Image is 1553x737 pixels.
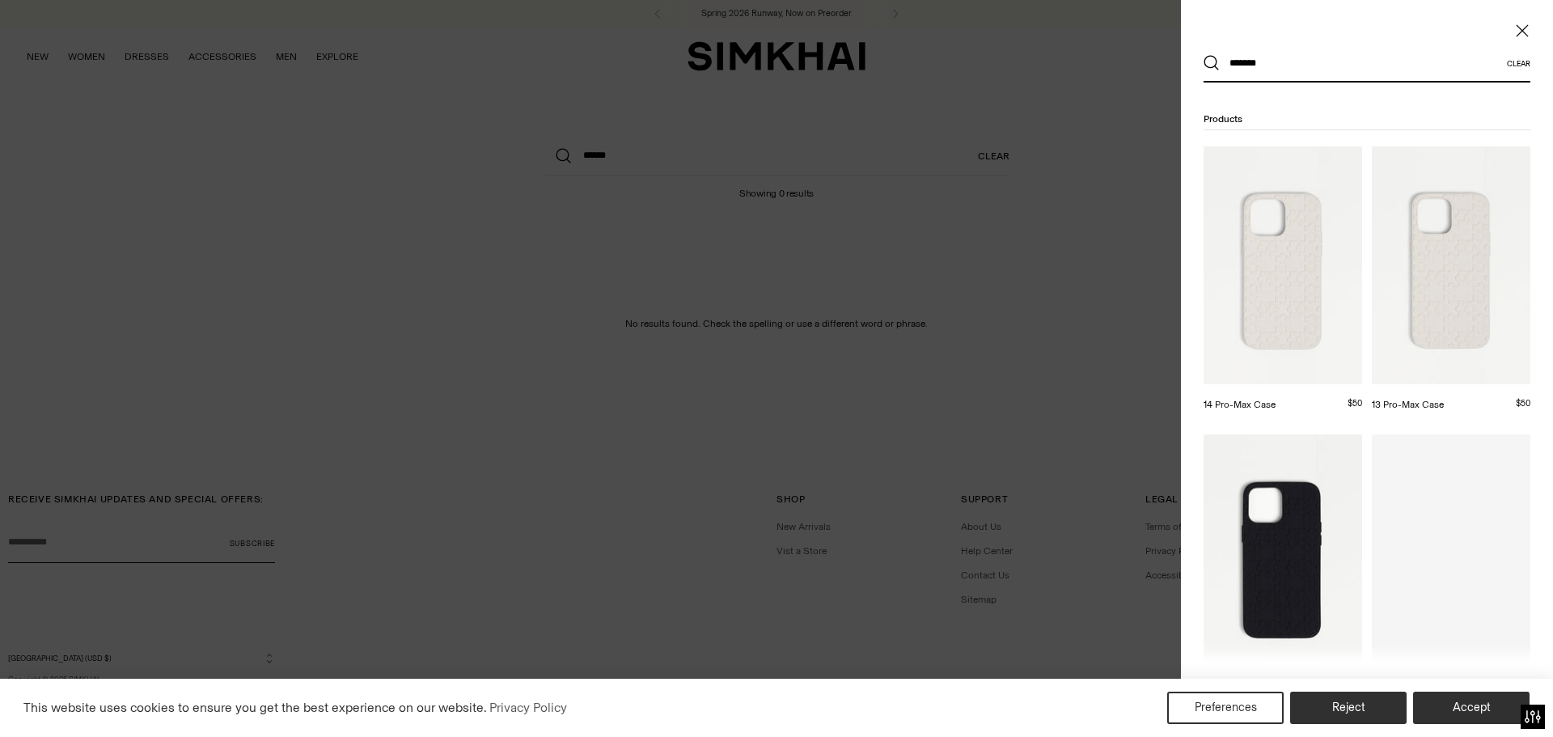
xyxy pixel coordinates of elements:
a: 13 Pro-Max Case - SIMKHAI 13 Pro-Max Case $50 [1372,146,1530,412]
a: Privacy Policy (opens in a new tab) [487,696,569,720]
a: 13 Pro-Max Case - SIMKHAI [1204,434,1362,700]
img: 13 Pro-Max Case - SIMKHAI [1204,434,1362,672]
input: What are you looking for? [1220,45,1507,81]
span: This website uses cookies to ensure you get the best experience on our website. [23,700,487,715]
img: 13 Pro-Max Case - SIMKHAI [1372,146,1530,384]
a: 14 Pro-Max Case - SIMKHAI [1372,434,1530,700]
div: 13 Pro-Max Case [1372,397,1444,412]
div: 14 Pro-Max Case [1204,397,1276,412]
span: $50 [1348,398,1362,409]
button: Reject [1290,692,1407,724]
button: Preferences [1167,692,1284,724]
a: 14 Pro-Max Case - SIMKHAI 14 Pro-Max Case $50 [1204,146,1362,412]
button: Clear [1507,59,1530,68]
span: $50 [1516,398,1530,409]
img: 14 Pro-Max Case - SIMKHAI [1204,146,1362,384]
span: Products [1204,113,1242,125]
button: Accept [1413,692,1530,724]
button: Search [1204,55,1220,71]
button: Close [1514,23,1530,39]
